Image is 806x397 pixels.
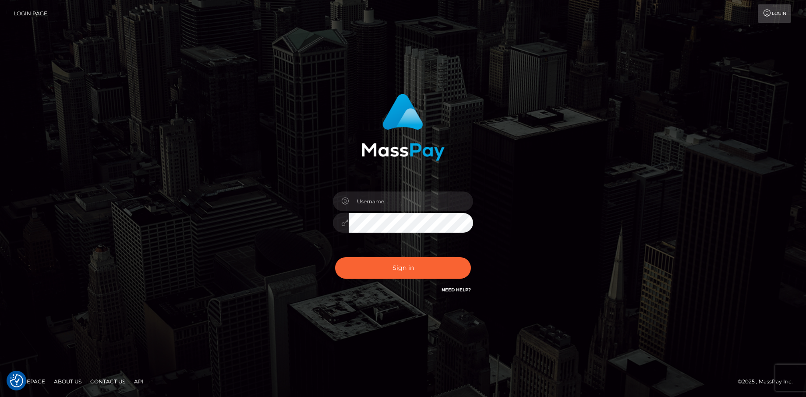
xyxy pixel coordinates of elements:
a: Login Page [14,4,47,23]
a: Homepage [10,375,49,388]
button: Sign in [335,257,471,279]
a: Login [758,4,791,23]
a: Contact Us [87,375,129,388]
a: Need Help? [442,287,471,293]
input: Username... [349,191,473,211]
img: Revisit consent button [10,374,23,387]
a: About Us [50,375,85,388]
button: Consent Preferences [10,374,23,387]
div: © 2025 , MassPay Inc. [738,377,799,386]
img: MassPay Login [361,94,445,161]
a: API [131,375,147,388]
